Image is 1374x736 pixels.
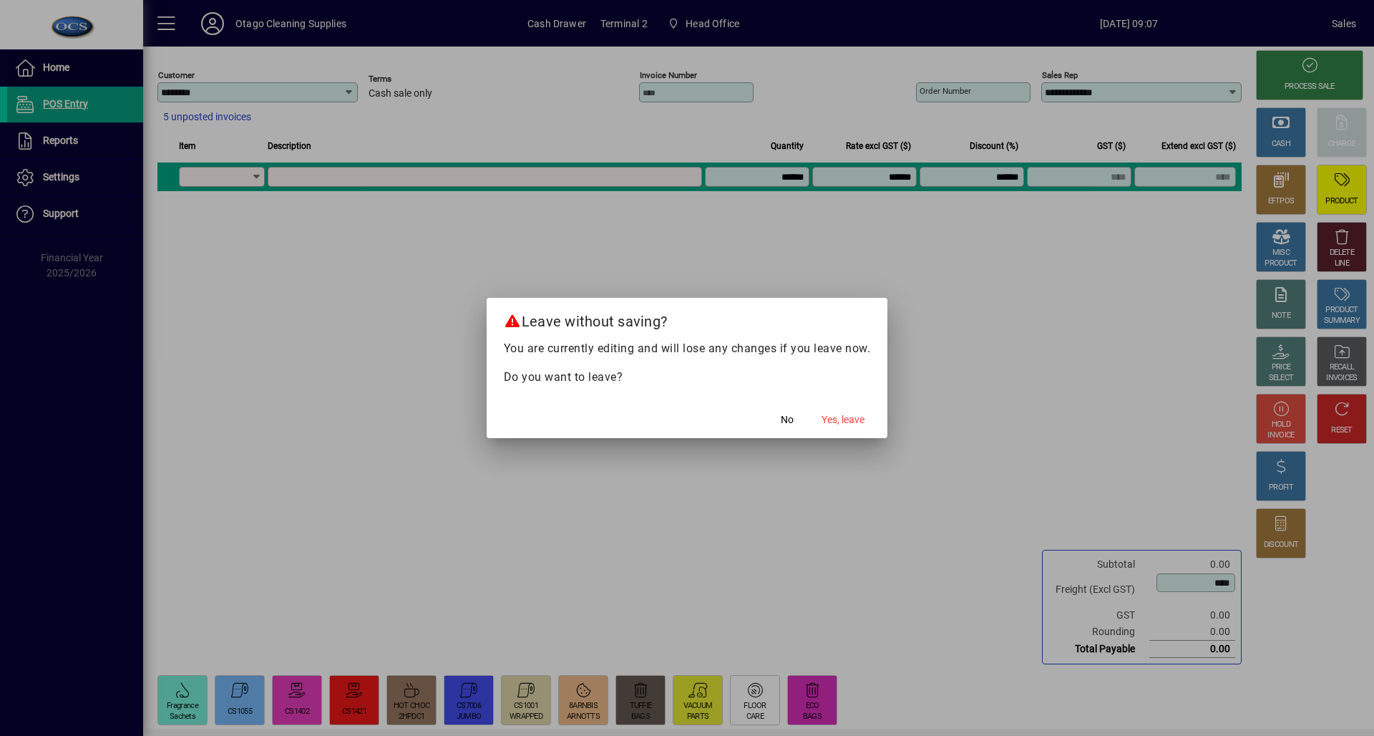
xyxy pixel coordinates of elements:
p: You are currently editing and will lose any changes if you leave now. [504,340,871,357]
p: Do you want to leave? [504,369,871,386]
button: Yes, leave [816,407,870,432]
span: No [781,412,794,427]
button: No [764,407,810,432]
h2: Leave without saving? [487,298,888,339]
span: Yes, leave [822,412,864,427]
